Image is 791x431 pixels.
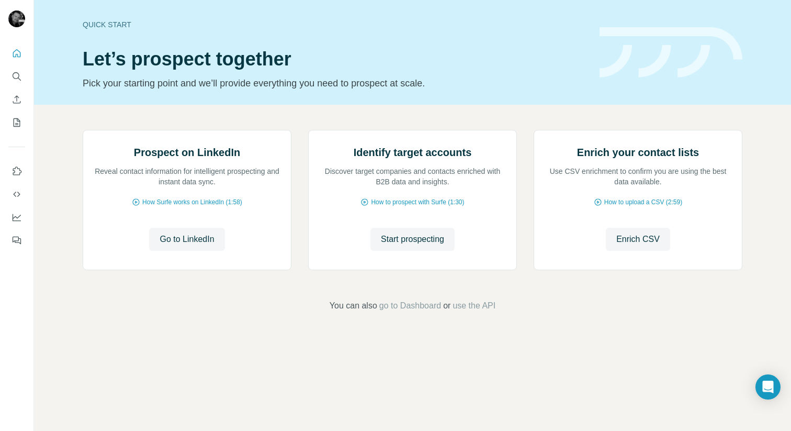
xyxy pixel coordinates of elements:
span: How to prospect with Surfe (1:30) [371,197,464,207]
h2: Prospect on LinkedIn [134,145,240,160]
button: Search [8,67,25,86]
h2: Identify target accounts [354,145,472,160]
h1: Let’s prospect together [83,49,587,70]
button: Enrich CSV [606,228,670,251]
span: How to upload a CSV (2:59) [604,197,682,207]
div: Open Intercom Messenger [755,374,781,400]
img: banner [600,27,742,78]
p: Use CSV enrichment to confirm you are using the best data available. [545,166,731,187]
button: Dashboard [8,208,25,227]
span: Enrich CSV [616,233,660,246]
p: Discover target companies and contacts enriched with B2B data and insights. [319,166,506,187]
button: Use Surfe API [8,185,25,204]
button: My lists [8,113,25,132]
button: Enrich CSV [8,90,25,109]
span: or [443,300,450,312]
span: Start prospecting [381,233,444,246]
button: Feedback [8,231,25,250]
button: Quick start [8,44,25,63]
button: Use Surfe on LinkedIn [8,162,25,181]
span: Go to LinkedIn [160,233,214,246]
button: Go to LinkedIn [149,228,224,251]
button: go to Dashboard [379,300,441,312]
button: use the API [453,300,495,312]
h2: Enrich your contact lists [577,145,699,160]
span: How Surfe works on LinkedIn (1:58) [142,197,242,207]
p: Pick your starting point and we’ll provide everything you need to prospect at scale. [83,76,587,91]
img: Avatar [8,10,25,27]
div: Quick start [83,19,587,30]
p: Reveal contact information for intelligent prospecting and instant data sync. [94,166,280,187]
button: Start prospecting [370,228,455,251]
span: You can also [330,300,377,312]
